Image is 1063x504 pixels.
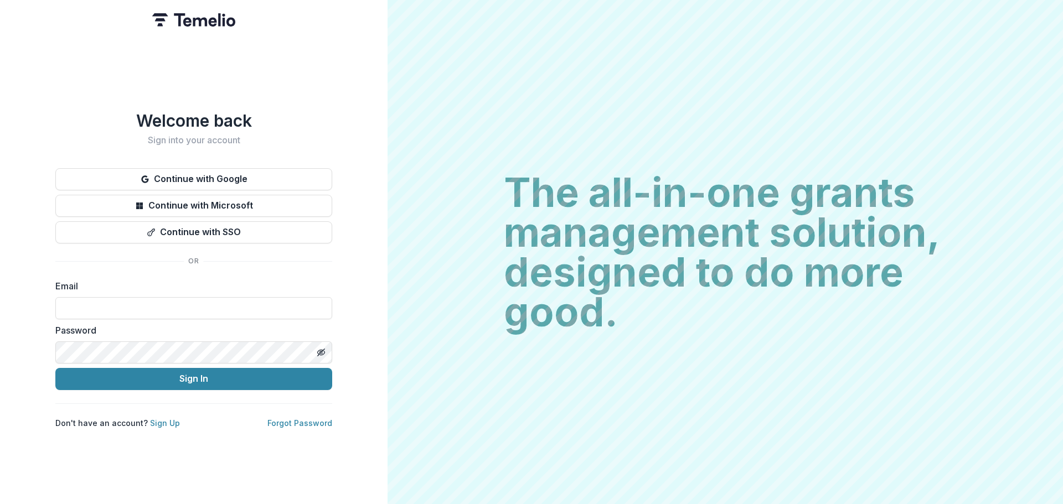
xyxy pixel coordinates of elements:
label: Email [55,279,326,293]
h1: Welcome back [55,111,332,131]
img: Temelio [152,13,235,27]
p: Don't have an account? [55,417,180,429]
button: Continue with SSO [55,221,332,243]
h2: Sign into your account [55,135,332,146]
button: Sign In [55,368,332,390]
label: Password [55,324,326,337]
a: Forgot Password [267,418,332,428]
button: Continue with Google [55,168,332,190]
button: Continue with Microsoft [55,195,332,217]
button: Toggle password visibility [312,344,330,361]
a: Sign Up [150,418,180,428]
